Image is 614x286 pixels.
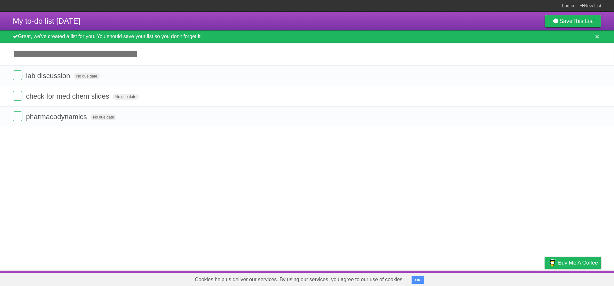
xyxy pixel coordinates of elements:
span: lab discussion [26,72,72,80]
span: No due date [74,73,99,79]
label: Done [13,91,22,101]
a: SaveThis List [545,15,601,28]
b: This List [572,18,594,24]
a: About [460,272,473,284]
span: Cookies help us deliver our services. By using our services, you agree to our use of cookies. [188,273,410,286]
span: check for med chem slides [26,92,111,100]
img: Buy me a coffee [548,257,556,268]
label: Done [13,111,22,121]
a: Terms [515,272,529,284]
span: No due date [91,114,116,120]
button: OK [412,276,424,284]
a: Suggest a feature [561,272,601,284]
span: pharmacodynamics [26,113,89,121]
span: No due date [113,94,139,100]
a: Buy me a coffee [545,257,601,269]
span: Buy me a coffee [558,257,598,268]
label: Done [13,70,22,80]
span: My to-do list [DATE] [13,17,81,25]
a: Developers [481,272,507,284]
a: Privacy [536,272,553,284]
